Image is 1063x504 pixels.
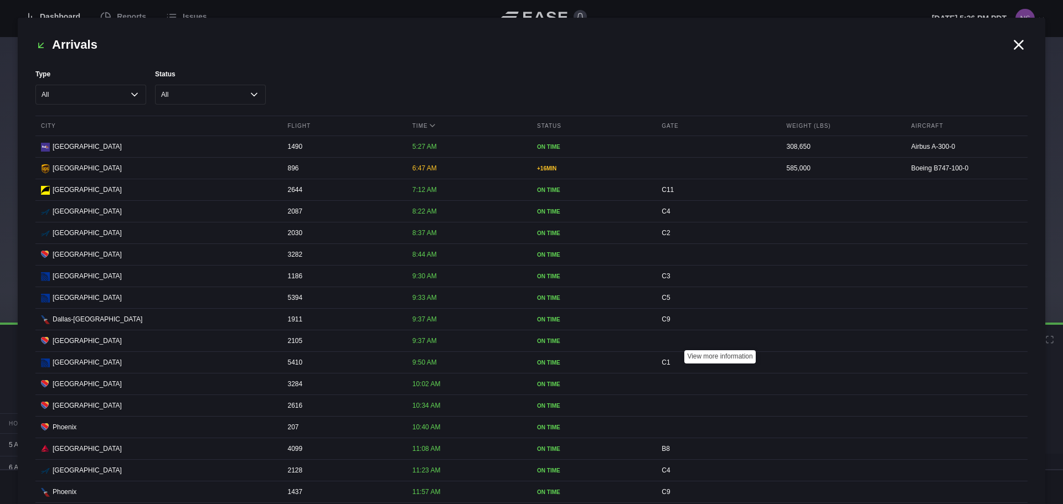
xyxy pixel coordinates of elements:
div: ON TIME [537,402,648,410]
span: [GEOGRAPHIC_DATA] [53,444,122,454]
div: Flight [282,116,404,136]
div: ON TIME [537,445,648,453]
div: 3282 [282,244,404,265]
div: 2616 [282,395,404,416]
span: 11:57 AM [412,488,441,496]
span: [GEOGRAPHIC_DATA] [53,206,122,216]
span: [GEOGRAPHIC_DATA] [53,379,122,389]
span: C1 [662,358,670,366]
span: Dallas-[GEOGRAPHIC_DATA] [53,314,142,324]
div: 1186 [282,266,404,287]
span: C5 [662,294,670,302]
span: Phoenix [53,422,76,432]
span: [GEOGRAPHIC_DATA] [53,357,122,367]
span: Airbus A-300-0 [911,143,955,150]
div: 2128 [282,460,404,481]
span: C4 [662,207,670,215]
span: C3 [662,272,670,280]
span: 9:30 AM [412,272,437,280]
span: 8:37 AM [412,229,437,237]
span: 5:27 AM [412,143,437,150]
label: Type [35,69,146,79]
span: Boeing B747-100-0 [911,164,968,172]
div: ON TIME [537,229,648,237]
div: 1437 [282,481,404,502]
span: C2 [662,229,670,237]
h2: Arrivals [35,35,1010,54]
span: 11:08 AM [412,445,441,453]
span: B8 [662,445,670,453]
span: C9 [662,315,670,323]
div: ON TIME [537,143,648,151]
span: [GEOGRAPHIC_DATA] [53,401,122,411]
div: 5410 [282,352,404,373]
span: C4 [662,466,670,474]
span: 9:37 AM [412,315,437,323]
span: 11:23 AM [412,466,441,474]
span: 6:47 AM [412,164,437,172]
span: 308,650 [787,143,811,150]
div: ON TIME [537,186,648,194]
span: C9 [662,488,670,496]
div: 207 [282,417,404,438]
span: [GEOGRAPHIC_DATA] [53,142,122,152]
span: [GEOGRAPHIC_DATA] [53,185,122,195]
div: ON TIME [537,423,648,432]
span: 7:12 AM [412,186,437,194]
div: Gate [656,116,778,136]
span: [GEOGRAPHIC_DATA] [53,228,122,238]
span: [GEOGRAPHIC_DATA] [53,163,122,173]
div: 2644 [282,179,404,200]
div: ON TIME [537,207,648,216]
div: City [35,116,280,136]
div: ON TIME [537,294,648,302]
div: 1911 [282,309,404,330]
div: 1490 [282,136,404,157]
span: 10:40 AM [412,423,441,431]
div: 896 [282,158,404,179]
span: 10:34 AM [412,402,441,409]
span: 585,000 [787,164,811,172]
div: ON TIME [537,272,648,280]
span: 8:44 AM [412,251,437,258]
span: [GEOGRAPHIC_DATA] [53,465,122,475]
div: Weight (lbs) [781,116,903,136]
label: Status [155,69,266,79]
div: 2030 [282,222,404,243]
span: [GEOGRAPHIC_DATA] [53,271,122,281]
div: 4099 [282,438,404,459]
span: 9:33 AM [412,294,437,302]
div: Status [531,116,653,136]
div: ON TIME [537,380,648,388]
div: 2087 [282,201,404,222]
span: Phoenix [53,487,76,497]
span: 8:22 AM [412,207,437,215]
span: C11 [662,186,674,194]
div: ON TIME [537,337,648,345]
div: ON TIME [537,466,648,475]
div: 3284 [282,373,404,394]
span: 9:37 AM [412,337,437,345]
div: + 16 MIN [537,164,648,173]
div: ON TIME [537,251,648,259]
span: 9:50 AM [412,358,437,366]
div: Aircraft [906,116,1028,136]
div: 2105 [282,330,404,351]
div: ON TIME [537,358,648,367]
span: 10:02 AM [412,380,441,388]
span: [GEOGRAPHIC_DATA] [53,293,122,303]
div: 5394 [282,287,404,308]
div: ON TIME [537,315,648,324]
div: Time [407,116,529,136]
span: [GEOGRAPHIC_DATA] [53,250,122,259]
div: ON TIME [537,488,648,496]
span: [GEOGRAPHIC_DATA] [53,336,122,346]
